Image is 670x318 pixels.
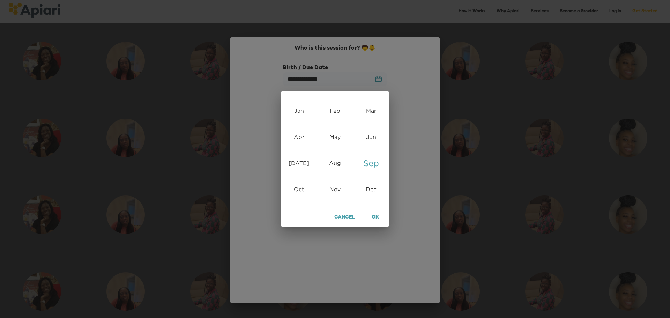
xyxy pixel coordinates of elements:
[317,176,353,202] div: Nov
[370,213,380,222] span: OK
[334,213,355,222] span: Cancel
[353,124,389,150] div: Jun
[281,124,317,150] div: Apr
[281,150,317,176] div: [DATE]
[317,97,353,124] div: Feb
[281,176,317,202] div: Oct
[353,176,389,202] div: Dec
[317,124,353,150] div: May
[364,211,386,224] button: OK
[353,97,389,124] div: Mar
[353,150,389,176] div: Sep
[317,150,353,176] div: Aug
[328,211,361,224] button: Cancel
[281,97,317,124] div: Jan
